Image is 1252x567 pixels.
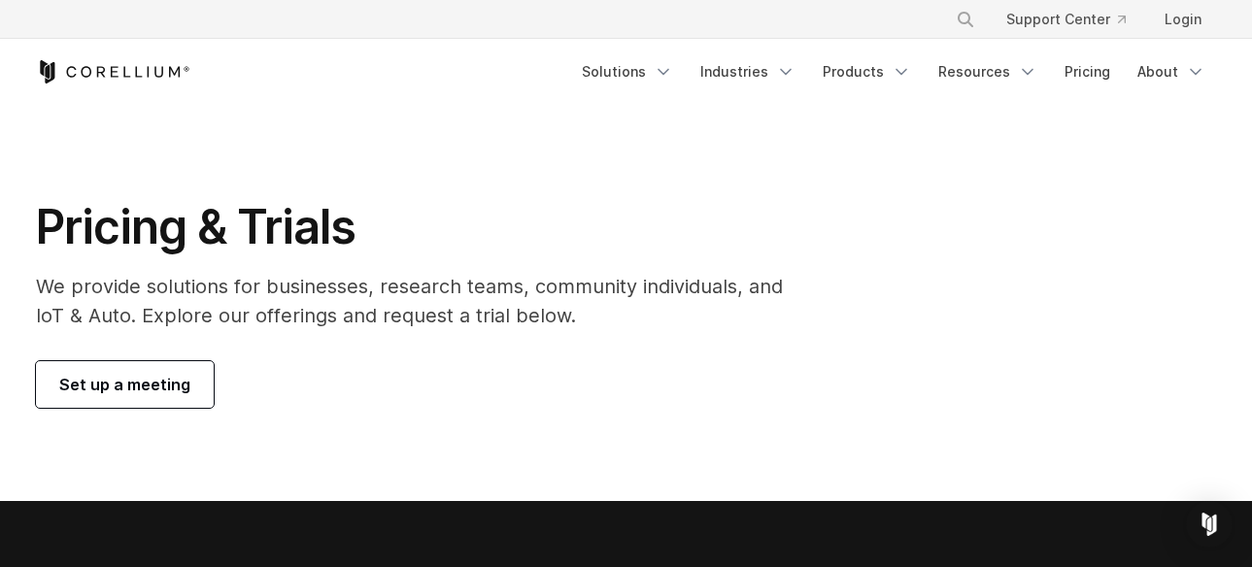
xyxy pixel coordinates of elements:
[689,54,807,89] a: Industries
[948,2,983,37] button: Search
[991,2,1141,37] a: Support Center
[1126,54,1217,89] a: About
[59,373,190,396] span: Set up a meeting
[36,272,810,330] p: We provide solutions for businesses, research teams, community individuals, and IoT & Auto. Explo...
[570,54,1217,89] div: Navigation Menu
[927,54,1049,89] a: Resources
[36,60,190,83] a: Corellium Home
[811,54,923,89] a: Products
[36,198,810,256] h1: Pricing & Trials
[1053,54,1122,89] a: Pricing
[1149,2,1217,37] a: Login
[1186,501,1233,548] div: Open Intercom Messenger
[570,54,685,89] a: Solutions
[932,2,1217,37] div: Navigation Menu
[36,361,214,408] a: Set up a meeting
